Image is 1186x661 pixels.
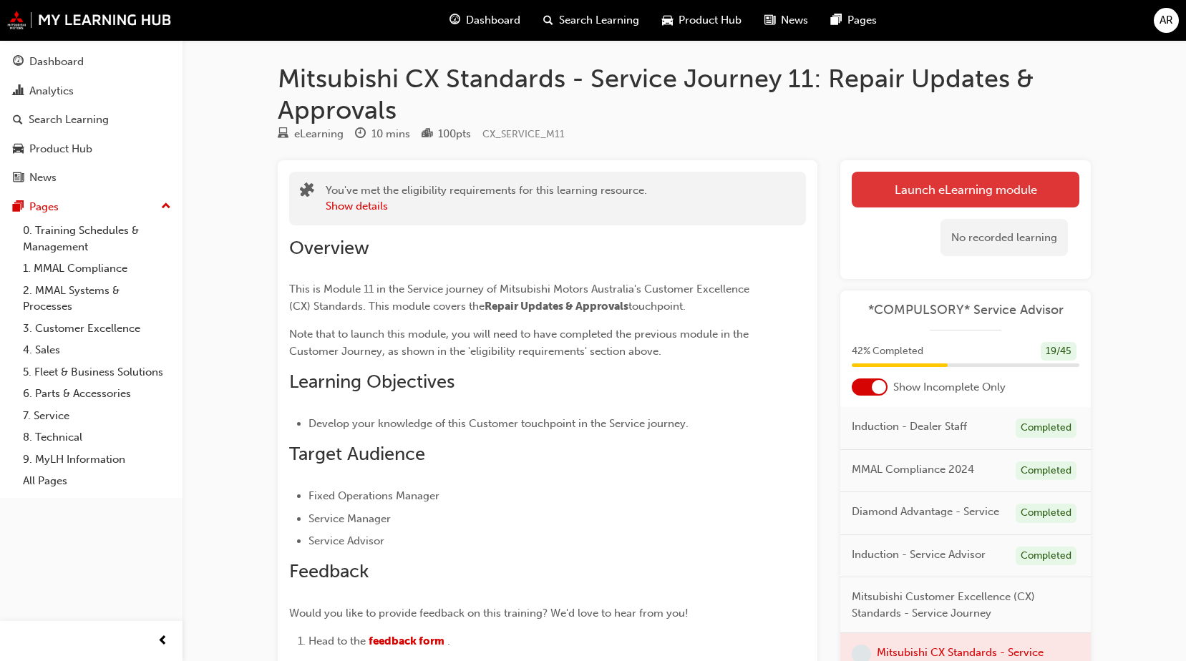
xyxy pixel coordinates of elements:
span: Fixed Operations Manager [308,489,439,502]
span: Would you like to provide feedback on this training? We'd love to hear from you! [289,607,689,620]
span: search-icon [13,114,23,127]
span: Product Hub [679,12,742,29]
div: Completed [1016,504,1076,523]
span: This is Module 11 in the Service journey of Mitsubishi Motors Australia's Customer Excellence (CX... [289,283,752,313]
span: Head to the [308,635,366,647]
span: Service Advisor [308,534,384,547]
a: 1. MMAL Compliance [17,258,177,280]
span: news-icon [13,172,24,185]
button: Show details [326,198,388,215]
a: feedback form [369,635,444,647]
span: AR [1160,12,1173,29]
h1: Mitsubishi CX Standards - Service Journey 11: Repair Updates & Approvals [278,63,1091,125]
span: search-icon [543,11,553,29]
span: guage-icon [449,11,460,29]
a: Analytics [6,78,177,104]
span: clock-icon [355,128,366,141]
div: News [29,170,57,186]
div: Analytics [29,83,74,99]
a: 6. Parts & Accessories [17,383,177,405]
span: Target Audience [289,443,425,465]
span: news-icon [764,11,775,29]
a: Launch eLearning module [852,172,1079,207]
span: pages-icon [831,11,842,29]
span: Dashboard [466,12,520,29]
div: Search Learning [29,112,109,128]
a: Search Learning [6,107,177,133]
div: You've met the eligibility requirements for this learning resource. [326,182,647,215]
a: 5. Fleet & Business Solutions [17,361,177,383]
span: Show Incomplete Only [893,379,1006,396]
a: 4. Sales [17,339,177,361]
span: Note that to launch this module, you will need to have completed the previous module in the Custo... [289,328,752,358]
div: 10 mins [371,126,410,142]
a: Product Hub [6,136,177,162]
span: touchpoint. [628,300,686,313]
span: Diamond Advantage - Service [852,504,999,520]
img: mmal [7,11,172,29]
a: pages-iconPages [820,6,888,35]
a: 9. MyLH Information [17,449,177,471]
span: podium-icon [422,128,432,141]
div: Type [278,125,344,143]
a: guage-iconDashboard [438,6,532,35]
a: *COMPULSORY* Service Advisor [852,302,1079,318]
span: Repair Updates & Approvals [485,300,628,313]
span: car-icon [662,11,673,29]
a: 8. Technical [17,426,177,449]
button: AR [1154,8,1179,33]
span: Induction - Dealer Staff [852,418,967,435]
a: News [6,165,177,191]
a: 7. Service [17,405,177,427]
a: search-iconSearch Learning [532,6,651,35]
span: . [447,635,450,647]
a: All Pages [17,470,177,492]
div: Product Hub [29,141,92,157]
span: Learning Objectives [289,371,455,393]
a: car-iconProduct Hub [651,6,753,35]
span: Mitsubishi Customer Excellence (CX) Standards - Service Journey [852,589,1068,621]
span: Induction - Service Advisor [852,547,986,563]
span: chart-icon [13,85,24,98]
button: Pages [6,194,177,220]
span: up-icon [161,197,171,216]
div: Completed [1016,547,1076,566]
span: Learning resource code [482,128,565,140]
span: Pages [847,12,877,29]
span: Overview [289,237,369,259]
button: DashboardAnalyticsSearch LearningProduct HubNews [6,46,177,194]
div: Completed [1016,418,1076,438]
div: Duration [355,125,410,143]
span: MMAL Compliance 2024 [852,461,974,478]
div: 19 / 45 [1041,342,1076,361]
a: 2. MMAL Systems & Processes [17,280,177,318]
div: eLearning [294,126,344,142]
span: guage-icon [13,56,24,69]
span: learningResourceType_ELEARNING-icon [278,128,288,141]
a: 0. Training Schedules & Management [17,220,177,258]
span: Develop your knowledge of this Customer touchpoint in the Service journey. [308,417,689,430]
a: Dashboard [6,49,177,75]
span: car-icon [13,143,24,156]
span: prev-icon [157,632,168,650]
span: Feedback [289,560,369,582]
div: Completed [1016,461,1076,481]
div: Pages [29,199,59,215]
div: Points [422,125,471,143]
div: Dashboard [29,54,84,70]
a: 3. Customer Excellence [17,318,177,340]
span: pages-icon [13,201,24,214]
div: No recorded learning [940,219,1068,257]
a: news-iconNews [753,6,820,35]
div: 100 pts [438,126,471,142]
span: puzzle-icon [300,184,314,200]
span: News [781,12,808,29]
span: 42 % Completed [852,343,923,360]
span: Search Learning [559,12,639,29]
span: Service Manager [308,512,391,525]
